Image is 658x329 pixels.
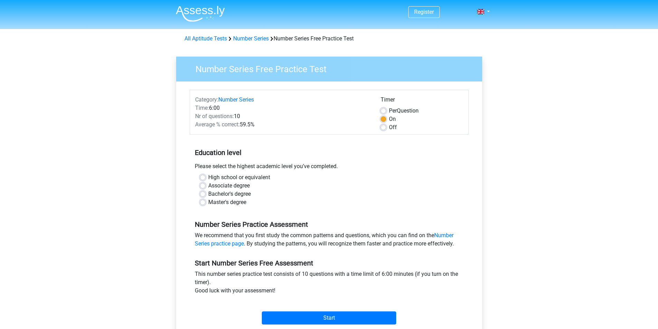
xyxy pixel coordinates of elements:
label: Off [389,123,397,132]
label: On [389,115,396,123]
a: Number Series [218,96,254,103]
span: Average % correct: [195,121,240,128]
div: Please select the highest academic level you’ve completed. [190,162,469,173]
h5: Number Series Practice Assessment [195,220,464,229]
label: Associate degree [208,182,250,190]
a: Register [414,9,434,15]
div: This number series practice test consists of 10 questions with a time limit of 6:00 minutes (if y... [190,270,469,298]
div: Timer [381,96,463,107]
span: Nr of questions: [195,113,234,119]
label: High school or equivalent [208,173,270,182]
a: All Aptitude Tests [184,35,227,42]
span: Time: [195,105,209,111]
h5: Start Number Series Free Assessment [195,259,464,267]
h3: Number Series Free Practice Test [187,61,477,75]
a: Number Series practice page [195,232,454,247]
label: Master's degree [208,198,246,206]
h5: Education level [195,146,464,159]
span: Category: [195,96,218,103]
label: Question [389,107,419,115]
a: Number Series [233,35,269,42]
div: Number Series Free Practice Test [182,35,477,43]
img: Assessly [176,6,225,22]
label: Bachelor's degree [208,190,251,198]
span: Per [389,107,397,114]
div: 59.5% [190,120,375,129]
div: 10 [190,112,375,120]
div: We recommend that you first study the common patterns and questions, which you can find on the . ... [190,231,469,251]
input: Start [262,311,396,325]
div: 6:00 [190,104,375,112]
